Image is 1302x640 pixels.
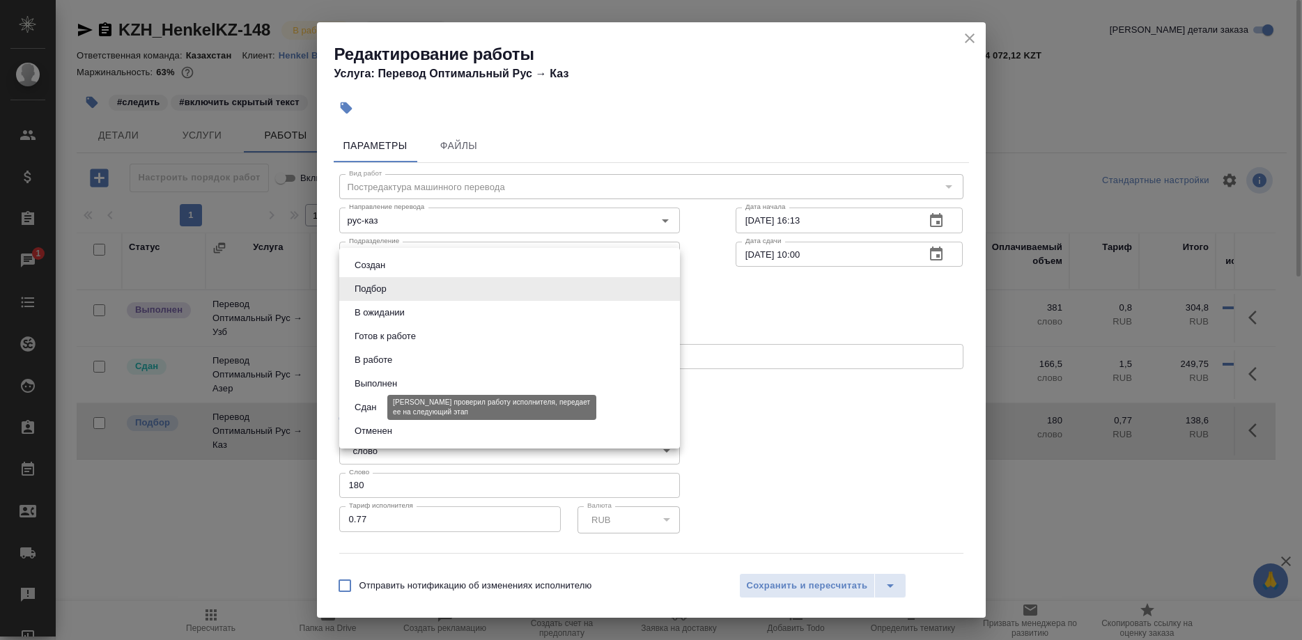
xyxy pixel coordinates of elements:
button: В работе [350,352,396,368]
button: Сдан [350,400,380,415]
button: Выполнен [350,376,401,391]
button: Отменен [350,423,396,439]
button: Подбор [350,281,391,297]
button: В ожидании [350,305,409,320]
button: Готов к работе [350,329,420,344]
button: Создан [350,258,389,273]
